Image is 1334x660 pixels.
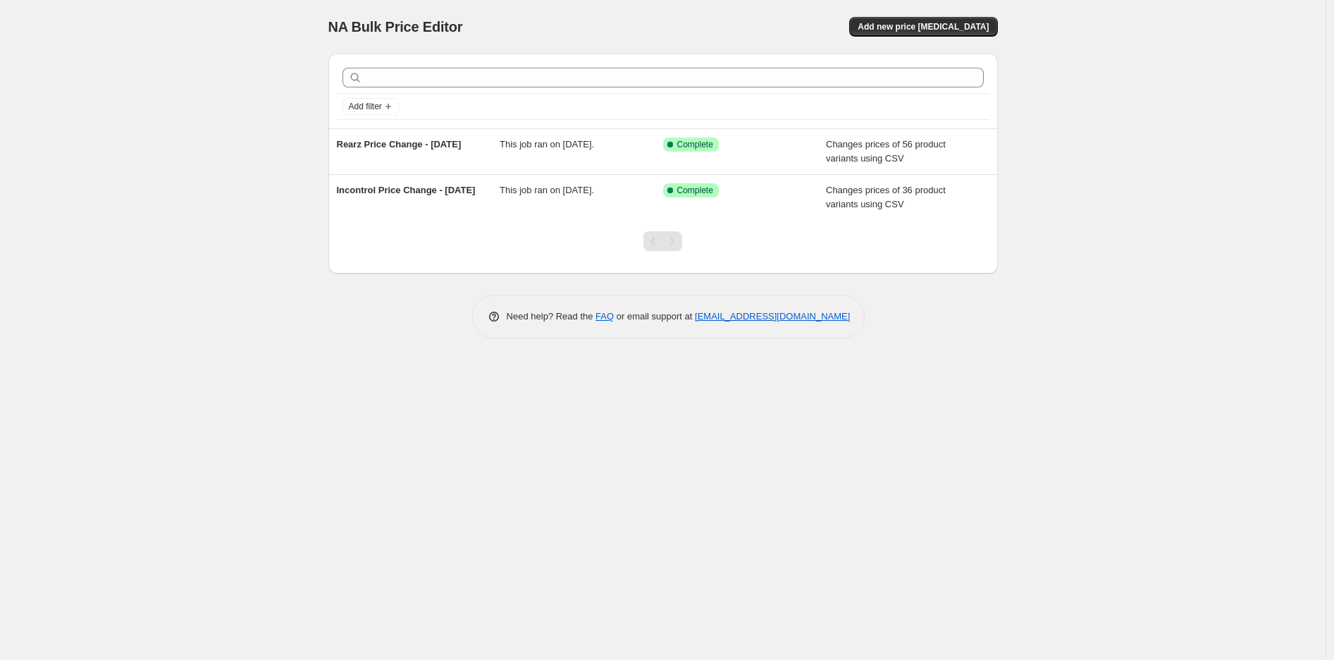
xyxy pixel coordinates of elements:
span: Changes prices of 36 product variants using CSV [826,185,946,209]
span: Add new price [MEDICAL_DATA] [858,21,989,32]
span: Changes prices of 56 product variants using CSV [826,139,946,164]
span: Need help? Read the [507,311,596,322]
span: This job ran on [DATE]. [500,139,594,149]
nav: Pagination [643,231,682,251]
span: Complete [677,139,713,150]
span: This job ran on [DATE]. [500,185,594,195]
a: FAQ [595,311,614,322]
button: Add filter [342,98,399,115]
span: Add filter [349,101,382,112]
span: Rearz Price Change - [DATE] [337,139,462,149]
span: Incontrol Price Change - [DATE] [337,185,476,195]
button: Add new price [MEDICAL_DATA] [849,17,997,37]
a: [EMAIL_ADDRESS][DOMAIN_NAME] [695,311,850,322]
span: Complete [677,185,713,196]
span: or email support at [614,311,695,322]
span: NA Bulk Price Editor [328,19,463,35]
